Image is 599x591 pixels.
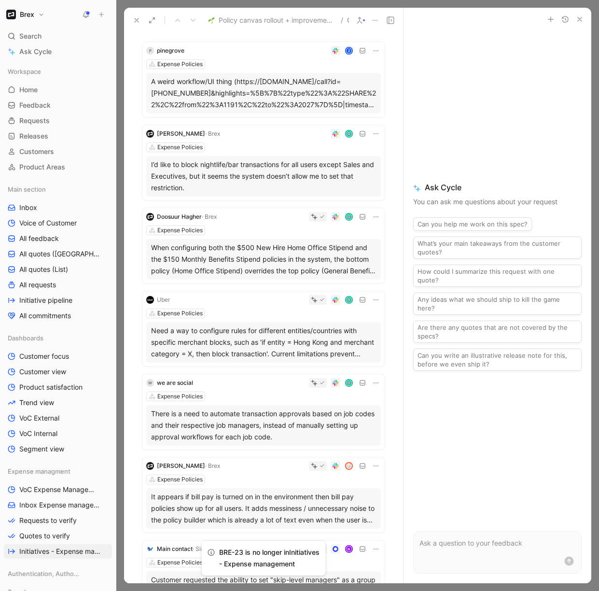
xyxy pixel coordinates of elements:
img: Brex [6,10,16,19]
span: VoC Internal [19,429,57,438]
div: Main section [4,182,112,197]
div: Z [346,47,352,54]
a: Customer focus [4,349,112,364]
span: Product Areas [19,162,65,172]
button: Are there any quotes that are not covered by the specs? [413,321,582,343]
a: Customer view [4,365,112,379]
span: All commitments [19,311,71,321]
div: Expense Policies [157,558,203,567]
div: Main sectionInboxVoice of CustomerAll feedbackAll quotes ([GEOGRAPHIC_DATA])All quotes (List)All ... [4,182,112,323]
span: · Brex [205,130,220,137]
div: Expense Policies [157,309,203,318]
a: Releases [4,129,112,143]
button: What’s your main takeaways from the customer quotes? [413,237,582,259]
a: Trend view [4,395,112,410]
span: All feedback [19,234,59,243]
span: BRE-23 is no longer in Initiatives - Expense management [219,548,320,568]
div: Workspace [4,64,112,79]
span: · Brex [205,462,220,469]
div: w [146,379,154,387]
span: Expense managment [8,466,70,476]
img: avatar [346,130,352,137]
a: Requests to verify [4,513,112,528]
img: logo [146,130,154,138]
span: All quotes (List) [19,265,68,274]
img: avatar [346,380,352,386]
span: Trend view [19,398,54,408]
a: Initiatives - Expense management [4,544,112,559]
span: · Brex [202,213,217,220]
span: Product satisfaction [19,382,83,392]
div: Expense Policies [157,142,203,152]
span: Main contact [157,545,193,552]
span: Main section [8,184,46,194]
img: avatar [346,463,352,469]
span: pinegrove [157,47,184,54]
div: A weird workflow/UI thing (https://[DOMAIN_NAME]/call?id=[PHONE_NUMBER]&highlights=%5B%7B%22type%... [151,76,376,111]
span: Initiatives - Expense management [19,547,101,556]
img: avatar [346,213,352,220]
span: All requests [19,280,56,290]
span: Initiative pipeline [19,295,72,305]
span: Quotes to verify [19,531,70,541]
a: Inbox Expense management [4,498,112,512]
a: Segment view [4,442,112,456]
button: BrexBrex [4,8,47,21]
img: logo [146,462,154,470]
a: Initiative pipeline [4,293,112,308]
span: Authentication, Authorization & Auditing [8,569,80,578]
a: Requests [4,113,112,128]
img: 🌱 [208,17,215,24]
div: It appears if bill pay is turned on in the environment then bill pay policies show up for all use... [151,491,376,526]
span: Segment view [19,444,64,454]
span: Ask Cycle [19,46,52,57]
div: Authentication, Authorization & Auditing [4,566,112,584]
div: p [146,47,154,55]
h1: Brex [20,10,34,19]
div: Uber [157,295,170,305]
div: When configuring both the $500 New Hire Home Office Stipend and the $150 Monthly Benefits Stipend... [151,242,376,277]
span: VoC Expense Management [19,485,99,494]
a: VoC External [4,411,112,425]
span: / [341,14,343,26]
a: Voice of Customer [4,216,112,230]
p: You can ask me questions about your request [413,196,582,208]
div: Authentication, Authorization & Auditing [4,566,112,581]
span: Doosuur Hagher [157,213,202,220]
a: All commitments [4,309,112,323]
span: Customer view [19,367,66,377]
img: logo [146,213,154,221]
span: Search [19,30,42,42]
span: Dashboards [8,333,43,343]
div: I’d like to block nightlife/bar transactions for all users except Sales and Executives, but it se... [151,159,376,194]
a: VoC Expense Management [4,482,112,497]
div: Search [4,29,112,43]
span: · SimplePractice [193,545,237,552]
span: we are social [157,379,193,386]
a: Customers [4,144,112,159]
span: Ask Cycle [413,182,582,193]
button: How could I summarize this request with one quote? [413,265,582,287]
span: Customer focus [19,352,69,361]
a: Product satisfaction [4,380,112,394]
div: Expense Policies [157,392,203,401]
a: Ask Cycle [4,44,112,59]
img: logo [146,545,154,553]
div: N [346,546,352,552]
span: Customers need to be able to construct complex rules in a single freeform policy that accurately ... [347,14,349,26]
a: Quotes to verify [4,529,112,543]
div: Need a way to configure rules for different entities/countries with specific merchant blocks, suc... [151,325,376,360]
span: Inbox [19,203,37,212]
span: Inbox Expense management [19,500,99,510]
div: Dashboards [4,331,112,345]
img: logo [146,296,154,304]
div: DashboardsCustomer focusCustomer viewProduct satisfactionTrend viewVoC ExternalVoC InternalSegmen... [4,331,112,456]
span: Home [19,85,38,95]
div: Expense Policies [157,225,203,235]
span: Requests [19,116,50,126]
span: [PERSON_NAME] [157,462,205,469]
a: All quotes (List) [4,262,112,277]
span: Customers [19,147,54,156]
button: Can you help me work on this spec? [413,217,532,231]
span: [PERSON_NAME] [157,130,205,137]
